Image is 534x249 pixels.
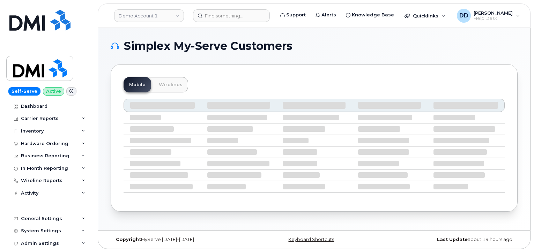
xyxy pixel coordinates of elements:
[116,237,141,242] strong: Copyright
[153,77,188,92] a: Wirelines
[437,237,468,242] strong: Last Update
[124,41,292,51] span: Simplex My-Serve Customers
[111,237,246,242] div: MyServe [DATE]–[DATE]
[382,237,518,242] div: about 19 hours ago
[288,237,334,242] a: Keyboard Shortcuts
[124,77,151,92] a: Mobile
